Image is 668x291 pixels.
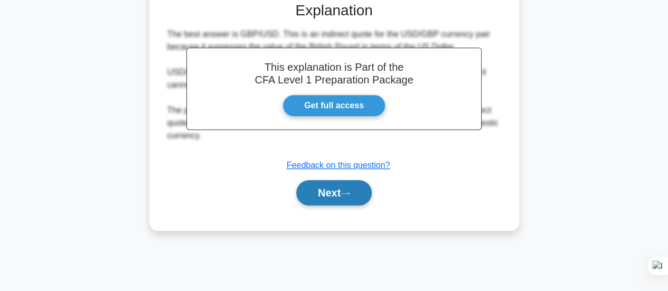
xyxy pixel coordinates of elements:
[170,2,499,20] h3: Explanation
[287,161,390,170] a: Feedback on this question?
[283,95,385,117] a: Get full access
[296,180,372,205] button: Next
[167,28,501,142] div: The best answer is GBP/USD. This is an indirect quote for the USD/GBP currency pair because it ex...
